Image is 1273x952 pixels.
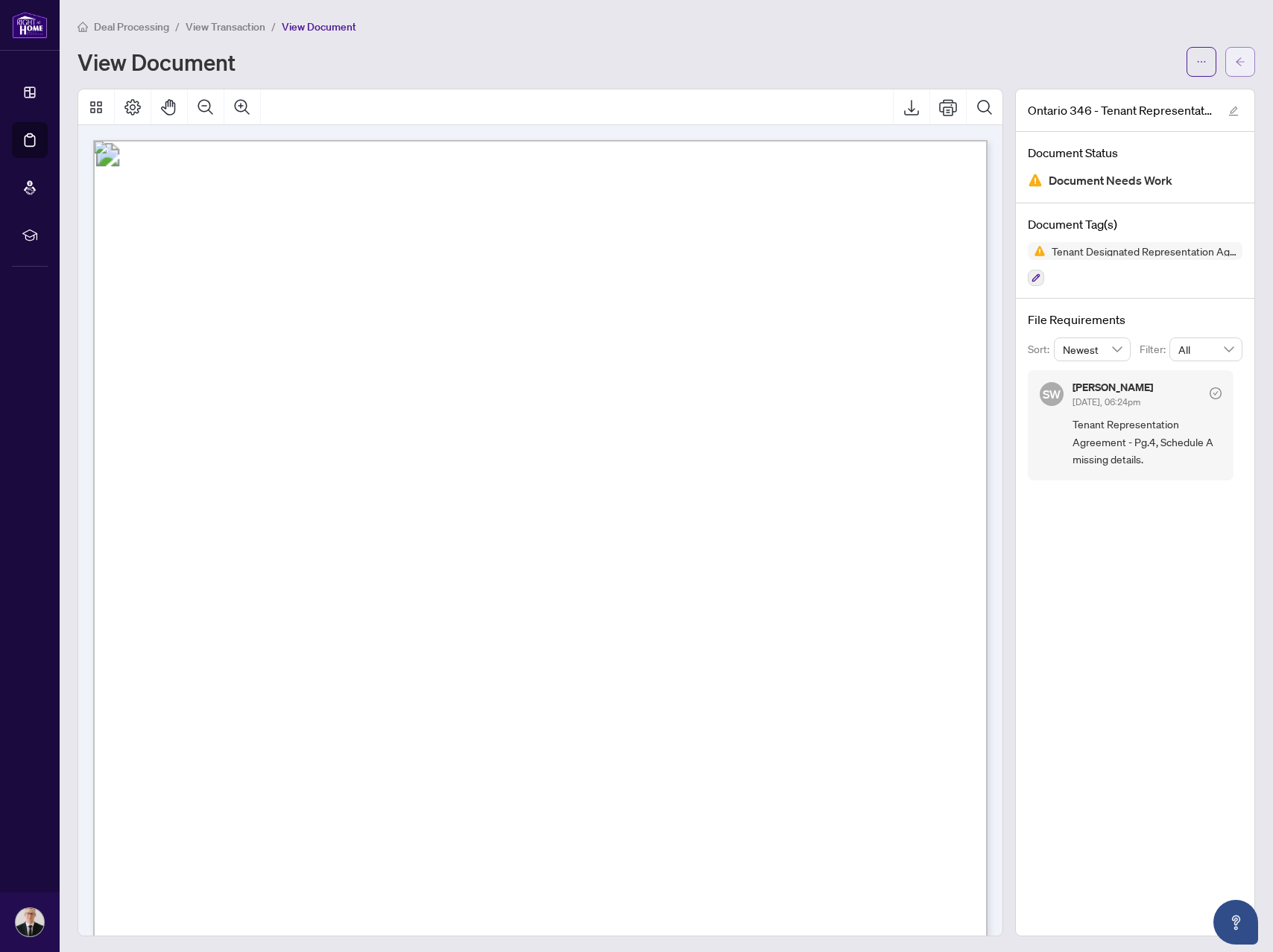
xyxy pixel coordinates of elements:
[94,20,169,34] span: Deal Processing
[1228,106,1239,116] span: edit
[1028,144,1242,162] h4: Document Status
[12,11,48,39] img: logo
[1073,416,1222,468] span: Tenant Representation Agreement - Pg.4, Schedule A missing details.
[1028,101,1214,119] span: Ontario 346 - Tenant Representation Agreement Authority for Lease or Purchase.pdf
[1049,171,1172,191] span: Document Needs Work
[1028,311,1242,329] h4: File Requirements
[1073,396,1140,407] span: [DATE], 06:24pm
[1028,215,1242,233] h4: Document Tag(s)
[1178,338,1233,361] span: All
[1028,341,1054,358] p: Sort:
[1140,341,1169,358] p: Filter:
[1046,246,1242,256] span: Tenant Designated Representation Agreement
[1196,57,1207,67] span: ellipsis
[175,18,180,35] li: /
[78,22,88,32] span: home
[282,20,356,34] span: View Document
[1043,385,1061,404] span: SW
[1213,900,1258,945] button: Open asap
[1073,382,1153,393] h5: [PERSON_NAME]
[1235,57,1245,67] span: arrow-left
[16,908,44,936] img: Profile Icon
[271,18,276,35] li: /
[1028,242,1046,260] img: Status Icon
[1210,387,1222,399] span: check-circle
[1063,338,1122,361] span: Newest
[186,20,265,34] span: View Transaction
[1028,173,1043,188] img: Document Status
[78,50,236,74] h1: View Document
